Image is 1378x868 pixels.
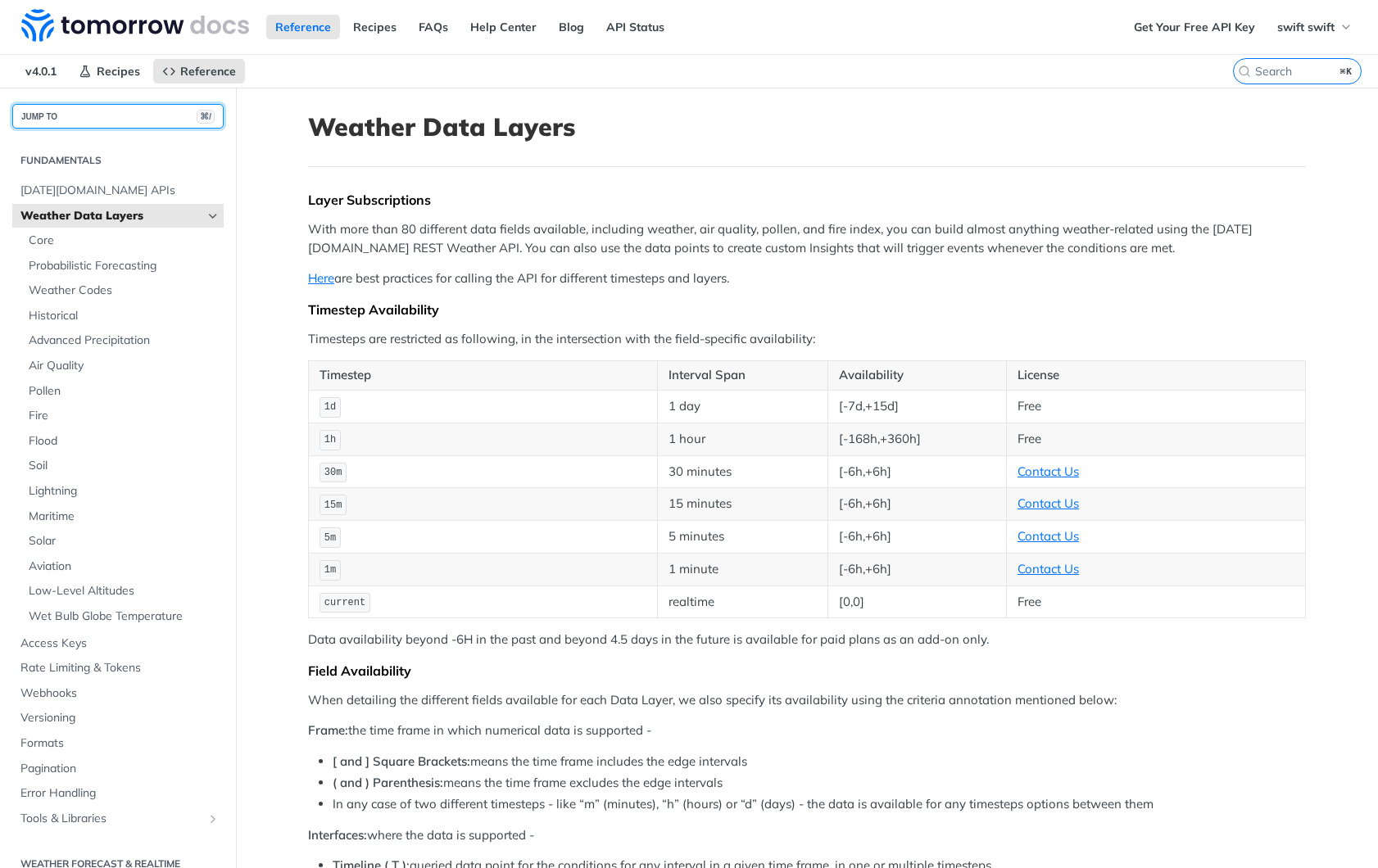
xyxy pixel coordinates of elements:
a: Maritime [20,504,224,529]
a: Rate Limiting & Tokens [12,656,224,680]
span: ⌘/ [197,110,215,124]
td: [-6h,+6h] [827,553,1006,585]
a: Lightning [20,479,224,504]
span: Air Quality [29,358,220,374]
span: Pagination [20,761,220,777]
a: Reference [153,59,245,84]
td: 5 minutes [657,521,827,554]
a: Contact Us [1018,495,1079,511]
a: Error Handling [12,781,224,806]
span: Error Handling [20,785,220,802]
a: Low-Level Altitudes [20,579,224,604]
a: Solar [20,529,224,554]
a: Versioning [12,706,224,730]
span: Access Keys [20,635,220,652]
span: Weather Data Layers [20,208,202,224]
a: Weather Data LayersHide subpages for Weather Data Layers [12,204,224,228]
a: Access Keys [12,631,224,656]
span: Pollen [29,383,220,400]
a: [DATE][DOMAIN_NAME] APIs [12,179,224,203]
a: Blog [550,15,593,39]
td: [-168h,+360h] [827,423,1006,455]
a: Webhooks [12,681,224,706]
a: Reference [266,15,340,39]
li: means the time frame includes the edge intervals [333,753,1306,771]
span: Versioning [20,710,220,726]
span: 1h [324,434,336,445]
a: Historical [20,304,224,328]
p: the time frame in which numerical data is supported - [308,721,1306,740]
a: Probabilistic Forecasting [20,254,224,278]
td: Free [1006,423,1305,455]
a: Weather Codes [20,278,224,303]
span: 1m [324,564,336,576]
a: Get Your Free API Key [1125,15,1264,39]
p: are best practices for calling the API for different timesteps and layers. [308,269,1306,288]
td: Free [1006,585,1305,618]
span: Weather Codes [29,283,220,299]
span: 15m [324,500,342,511]
span: Rate Limiting & Tokens [20,660,220,676]
svg: Search [1238,65,1251,78]
button: swift swift [1268,15,1362,39]
a: Advanced Precipitation [20,328,224,353]
span: current [324,597,365,608]
a: Here [308,270,334,286]
span: Tools & Libraries [20,811,202,827]
td: 1 minute [657,553,827,585]
span: 1d [324,401,336,413]
strong: Frame: [308,722,348,738]
a: Formats [12,731,224,756]
a: Recipes [70,59,149,84]
strong: Interfaces: [308,827,367,843]
span: Fire [29,408,220,424]
span: [DATE][DOMAIN_NAME] APIs [20,183,220,199]
button: Hide subpages for Weather Data Layers [206,210,220,223]
strong: ( and ) Parenthesis: [333,775,443,790]
div: Field Availability [308,662,1306,679]
kbd: ⌘K [1336,63,1357,79]
a: Aviation [20,554,224,579]
th: License [1006,361,1305,391]
a: Pagination [12,757,224,781]
a: API Status [597,15,673,39]
a: Contact Us [1018,463,1079,479]
td: 1 day [657,390,827,423]
span: Historical [29,308,220,324]
span: Core [29,233,220,249]
th: Interval Span [657,361,827,391]
a: Fire [20,404,224,428]
th: Timestep [309,361,658,391]
span: 5m [324,532,336,544]
td: realtime [657,585,827,618]
td: 1 hour [657,423,827,455]
span: Probabilistic Forecasting [29,258,220,274]
strong: [ and ] Square Brackets: [333,753,470,769]
p: Data availability beyond -6H in the past and beyond 4.5 days in the future is available for paid ... [308,631,1306,649]
a: Flood [20,429,224,454]
span: Aviation [29,558,220,575]
td: [-6h,+6h] [827,521,1006,554]
div: Layer Subscriptions [308,192,1306,208]
span: Soil [29,458,220,474]
a: Wet Bulb Globe Temperature [20,604,224,629]
a: Pollen [20,379,224,404]
td: [-7d,+15d] [827,390,1006,423]
p: When detailing the different fields available for each Data Layer, we also specify its availabili... [308,691,1306,710]
span: Recipes [97,64,140,79]
span: 30m [324,467,342,478]
span: Maritime [29,509,220,525]
span: Solar [29,533,220,549]
a: Soil [20,454,224,478]
th: Availability [827,361,1006,391]
span: Flood [29,433,220,450]
span: v4.0.1 [16,59,66,84]
div: Timestep Availability [308,301,1306,318]
span: Advanced Precipitation [29,332,220,349]
td: [-6h,+6h] [827,488,1006,521]
span: swift swift [1277,20,1335,34]
a: Recipes [344,15,406,39]
a: Contact Us [1018,528,1079,544]
p: With more than 80 different data fields available, including weather, air quality, pollen, and fi... [308,220,1306,257]
h2: Fundamentals [12,153,224,168]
